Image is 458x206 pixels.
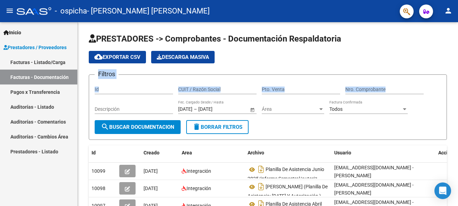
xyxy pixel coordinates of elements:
button: Exportar CSV [89,51,146,63]
div: Open Intercom Messenger [434,182,451,199]
span: [DATE] [144,186,158,191]
button: Descarga Masiva [151,51,215,63]
span: [DATE] [144,168,158,174]
datatable-header-cell: Area [179,145,245,160]
span: Todos [329,106,343,112]
datatable-header-cell: Id [89,145,116,160]
mat-icon: delete [192,123,201,131]
span: Usuario [334,150,351,155]
span: – [194,106,197,112]
datatable-header-cell: Archivo [245,145,331,160]
span: PRESTADORES -> Comprobantes - Documentación Respaldatoria [89,34,341,44]
h3: Filtros [95,69,119,79]
button: Open calendar [249,106,256,113]
mat-icon: cloud_download [94,53,103,61]
span: Inicio [3,29,21,36]
mat-icon: menu [6,7,14,15]
span: Archivo [248,150,264,155]
button: Buscar Documentacion [95,120,181,134]
span: Acción [438,150,453,155]
span: Área [262,106,318,112]
span: - [PERSON_NAME] [PERSON_NAME] [87,3,210,19]
input: Fecha inicio [178,106,192,112]
span: Creado [144,150,159,155]
span: [EMAIL_ADDRESS][DOMAIN_NAME] - [PERSON_NAME] [334,165,414,178]
span: Prestadores / Proveedores [3,44,67,51]
span: Area [182,150,192,155]
i: Descargar documento [257,181,266,192]
datatable-header-cell: Usuario [331,145,435,160]
span: Buscar Documentacion [101,124,174,130]
span: Integración [187,186,211,191]
span: - ospicha [55,3,87,19]
app-download-masive: Descarga masiva de comprobantes (adjuntos) [151,51,215,63]
span: Borrar Filtros [192,124,242,130]
mat-icon: search [101,123,109,131]
span: Descarga Masiva [157,54,209,60]
i: Descargar documento [257,164,266,175]
span: [PERSON_NAME] (Planilla De Asistencia: [DATE] Y Autorización ) [248,184,328,199]
span: Planilla De Asistencia Junio 2025/informe Semestral/autoriz [248,167,324,182]
button: Borrar Filtros [186,120,249,134]
span: 10098 [92,186,105,191]
span: Id [92,150,96,155]
span: [EMAIL_ADDRESS][DOMAIN_NAME] - [PERSON_NAME] [334,182,414,196]
span: Exportar CSV [94,54,140,60]
datatable-header-cell: Creado [141,145,179,160]
span: Integración [187,168,211,174]
input: Fecha fin [198,106,232,112]
mat-icon: person [444,7,452,15]
span: 10099 [92,168,105,174]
